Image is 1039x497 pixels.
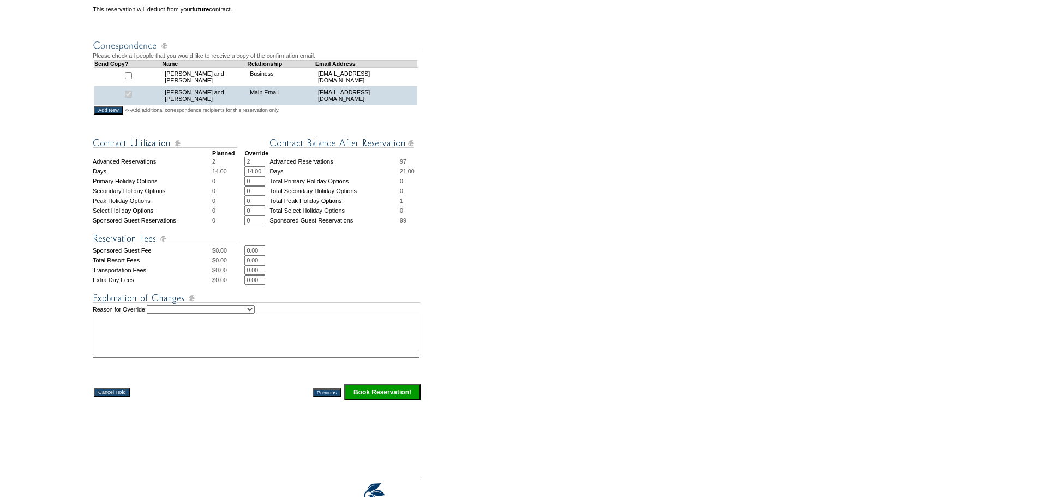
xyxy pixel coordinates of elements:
span: 0 [400,207,403,214]
td: Business [247,67,315,86]
span: <--Add additional correspondence recipients for this reservation only. [125,107,280,113]
td: Sponsored Guest Reservations [93,215,212,225]
td: Advanced Reservations [269,157,400,166]
td: Secondary Holiday Options [93,186,212,196]
span: 0 [212,188,215,194]
span: 0 [400,188,403,194]
td: Total Resort Fees [93,255,212,265]
td: Sponsored Guest Fee [93,245,212,255]
b: future [192,6,209,13]
span: 0.00 [215,257,227,264]
input: Add New [94,106,123,115]
span: 0 [400,178,403,184]
img: Contract Utilization [93,136,237,150]
td: Total Secondary Holiday Options [269,186,400,196]
img: Explanation of Changes [93,291,420,305]
span: 0 [212,178,215,184]
td: $ [212,275,244,285]
td: Name [162,60,247,67]
strong: Override [244,150,268,157]
td: Primary Holiday Options [93,176,212,186]
strong: Planned [212,150,235,157]
td: Send Copy? [94,60,163,67]
span: Please check all people that you would like to receive a copy of the confirmation email. [93,52,315,59]
span: 97 [400,158,406,165]
span: 0.00 [215,277,227,283]
span: 0 [212,207,215,214]
td: Days [269,166,400,176]
img: Reservation Fees [93,232,237,245]
img: Contract Balance After Reservation [269,136,414,150]
td: Days [93,166,212,176]
td: Reason for Override: [93,305,422,358]
td: [EMAIL_ADDRESS][DOMAIN_NAME] [315,86,417,105]
span: 0.00 [215,267,227,273]
td: [EMAIL_ADDRESS][DOMAIN_NAME] [315,67,417,86]
td: This reservation will deduct from your contract. [93,6,422,13]
td: [PERSON_NAME] and [PERSON_NAME] [162,67,247,86]
td: Email Address [315,60,417,67]
td: Advanced Reservations [93,157,212,166]
input: Click this button to finalize your reservation. [344,384,421,400]
span: 14.00 [212,168,227,175]
span: 99 [400,217,406,224]
td: Peak Holiday Options [93,196,212,206]
span: 1 [400,197,403,204]
span: 21.00 [400,168,415,175]
input: Previous [313,388,341,397]
td: Transportation Fees [93,265,212,275]
span: 2 [212,158,215,165]
td: $ [212,255,244,265]
td: Relationship [247,60,315,67]
td: Extra Day Fees [93,275,212,285]
span: 0 [212,217,215,224]
td: $ [212,265,244,275]
td: Total Select Holiday Options [269,206,400,215]
td: [PERSON_NAME] and [PERSON_NAME] [162,86,247,105]
td: Sponsored Guest Reservations [269,215,400,225]
td: Main Email [247,86,315,105]
span: 0 [212,197,215,204]
td: Total Peak Holiday Options [269,196,400,206]
input: Cancel Hold [94,388,130,397]
td: $ [212,245,244,255]
span: 0.00 [215,247,227,254]
td: Select Holiday Options [93,206,212,215]
td: Total Primary Holiday Options [269,176,400,186]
